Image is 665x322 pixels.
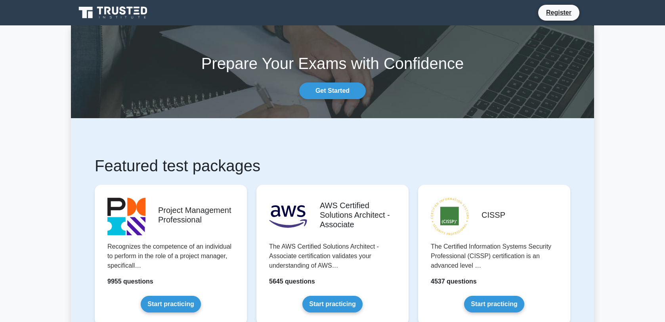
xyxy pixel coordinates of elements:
[464,296,524,312] a: Start practicing
[141,296,201,312] a: Start practicing
[541,8,576,17] a: Register
[71,54,594,73] h1: Prepare Your Exams with Confidence
[95,156,570,175] h1: Featured test packages
[299,82,366,99] a: Get Started
[302,296,362,312] a: Start practicing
